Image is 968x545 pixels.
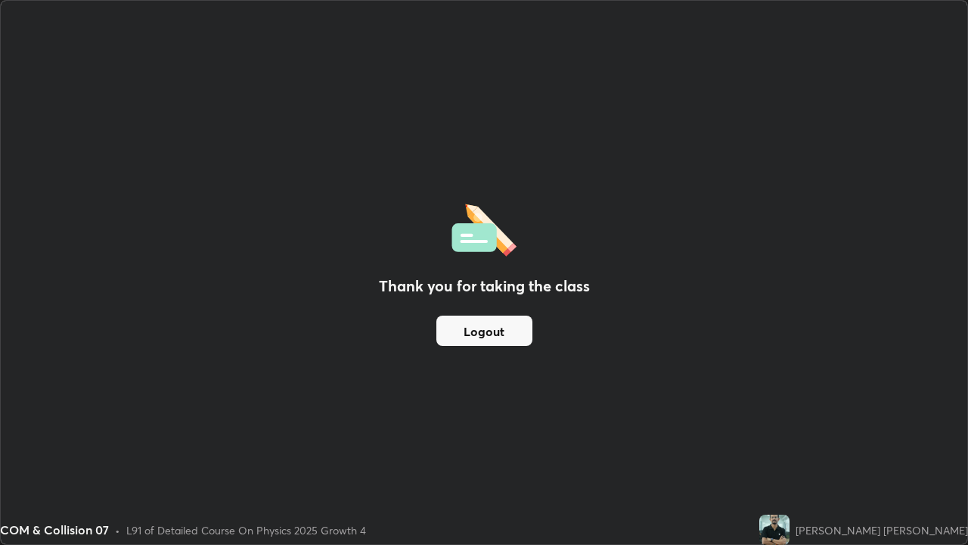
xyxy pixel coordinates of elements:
[379,275,590,297] h2: Thank you for taking the class
[451,199,517,257] img: offlineFeedback.1438e8b3.svg
[796,522,968,538] div: [PERSON_NAME] [PERSON_NAME]
[115,522,120,538] div: •
[759,515,790,545] img: 59c5af4deb414160b1ce0458d0392774.jpg
[436,316,532,346] button: Logout
[126,522,366,538] div: L91 of Detailed Course On Physics 2025 Growth 4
